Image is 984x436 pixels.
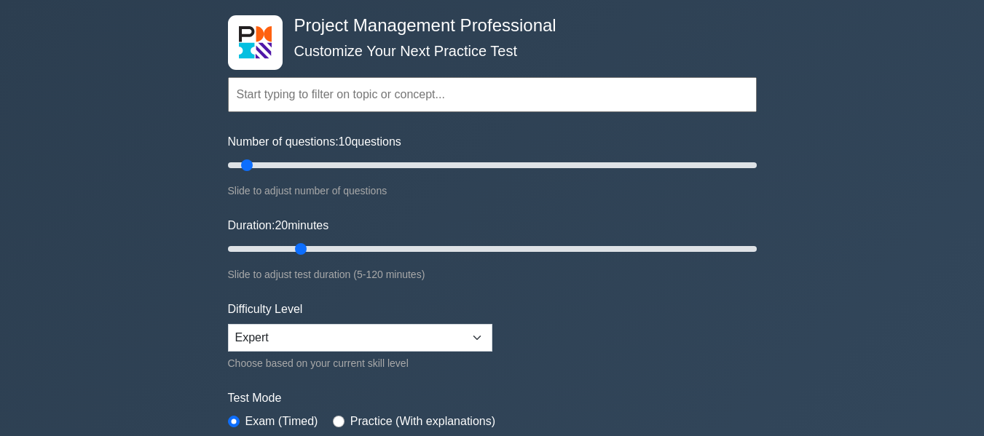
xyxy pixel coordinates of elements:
[288,15,685,36] h4: Project Management Professional
[245,413,318,430] label: Exam (Timed)
[228,133,401,151] label: Number of questions: questions
[275,219,288,231] span: 20
[228,217,329,234] label: Duration: minutes
[228,354,492,372] div: Choose based on your current skill level
[228,266,757,283] div: Slide to adjust test duration (5-120 minutes)
[228,77,757,112] input: Start typing to filter on topic or concept...
[228,301,303,318] label: Difficulty Level
[339,135,352,148] span: 10
[350,413,495,430] label: Practice (With explanations)
[228,389,757,407] label: Test Mode
[228,182,757,199] div: Slide to adjust number of questions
